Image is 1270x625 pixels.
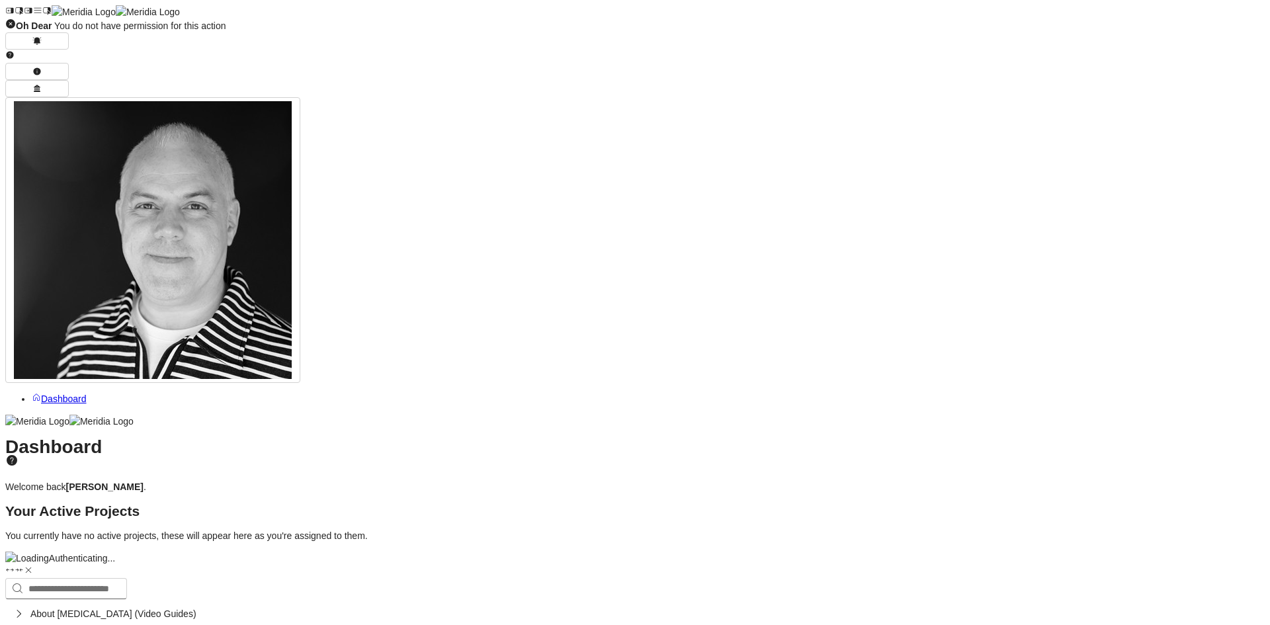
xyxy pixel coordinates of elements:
img: Meridia Logo [69,415,134,428]
strong: Oh Dear [16,21,52,31]
p: Welcome back . [5,480,1265,493]
h2: Your Active Projects [5,505,1265,518]
p: You currently have no active projects, these will appear here as you're assigned to them. [5,529,1265,542]
span: You do not have permission for this action [16,21,226,31]
a: Dashboard [32,394,87,404]
img: Meridia Logo [52,5,116,19]
img: Meridia Logo [116,5,180,19]
h1: Dashboard [5,440,1265,468]
img: Profile Icon [14,101,292,379]
strong: [PERSON_NAME] [66,481,144,492]
span: Dashboard [41,394,87,404]
img: Loading [5,552,49,565]
img: Meridia Logo [5,415,69,428]
span: Authenticating... [49,553,115,563]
